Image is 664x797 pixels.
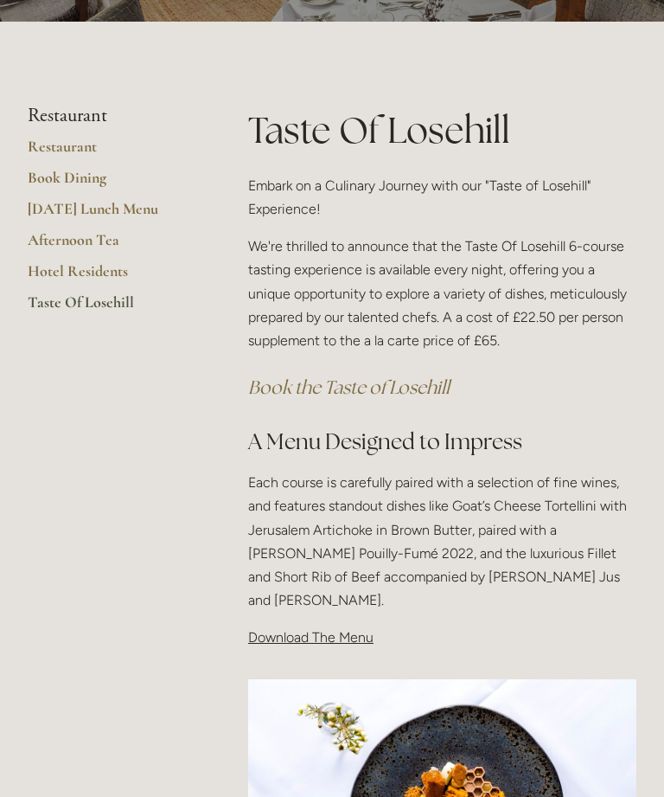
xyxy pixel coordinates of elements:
h1: Taste Of Losehill [248,105,636,156]
h2: A Menu Designed to Impress [248,427,636,457]
a: [DATE] Lunch Menu [28,199,193,230]
p: Each course is carefully paired with a selection of fine wines, and features standout dishes like... [248,471,636,612]
a: Taste Of Losehill [28,292,193,324]
a: Book Dining [28,168,193,199]
a: Book the Taste of Losehill [248,376,450,399]
p: We're thrilled to announce that the Taste Of Losehill 6-course tasting experience is available ev... [248,235,636,352]
p: Embark on a Culinary Journey with our "Taste of Losehill" Experience! [248,174,636,221]
span: Download The Menu [248,629,373,646]
a: Afternoon Tea [28,230,193,261]
a: Restaurant [28,137,193,168]
li: Restaurant [28,105,193,127]
a: Hotel Residents [28,261,193,292]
